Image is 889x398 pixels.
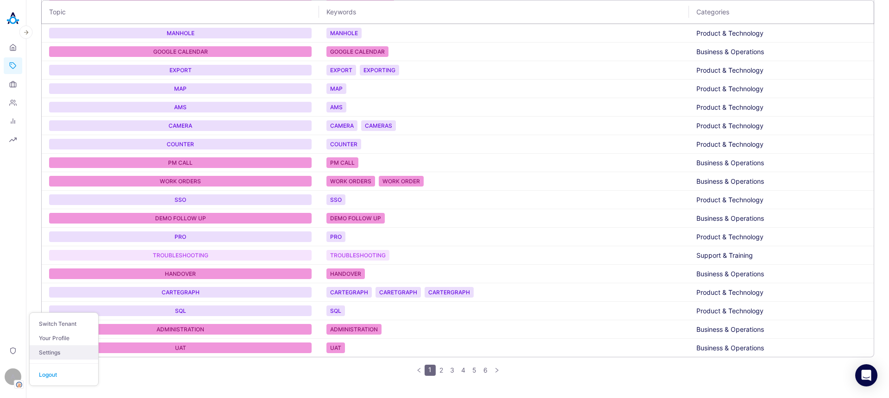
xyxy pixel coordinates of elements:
[326,120,357,131] div: CAMERA
[49,231,312,242] a: topic badge
[49,194,312,205] div: SSO
[49,46,312,57] div: GOOGLE CALENDAR
[470,365,480,375] a: 5
[49,268,312,279] div: HANDOVER
[326,28,362,38] div: MANHOLE
[49,342,312,353] a: topic badge
[49,8,295,16] span: Topic
[326,305,345,316] div: SQL
[49,305,312,316] div: SQL
[458,365,469,375] a: 4
[360,65,399,75] div: EXPORTING
[425,287,474,298] span: topic badge
[379,176,424,187] span: topic badge
[49,120,312,131] div: CAMERA
[49,213,312,224] div: DEMO FOLLOW UP
[376,287,421,298] span: topic badge
[326,194,345,205] div: SSO
[491,365,502,376] li: Next Page
[689,135,874,154] td: Product & Technology
[361,120,396,131] div: CAMERAS
[689,0,874,24] th: Categories
[326,8,671,16] span: Keywords
[326,305,345,316] span: topic badge
[49,28,312,38] div: MANHOLE
[49,65,312,75] a: topic badge
[326,194,345,205] span: topic badge
[49,305,312,316] a: topic badge
[481,365,491,375] a: 6
[425,365,436,376] li: 1
[49,268,312,279] a: topic badge
[326,342,345,353] div: UAT
[49,176,312,187] a: topic badge
[689,24,874,43] td: Product & Technology
[689,339,874,357] td: Business & Operations
[326,287,372,298] span: topic badge
[4,9,22,28] img: Akooda Logo
[458,365,469,376] li: 4
[425,287,474,298] div: CARTERGRAPH
[326,250,389,261] div: TROUBLESHOOTING
[49,231,312,242] div: PRO
[689,117,874,135] td: Product & Technology
[49,287,312,298] a: topic badge
[326,176,375,187] span: topic badge
[326,46,388,57] div: GOOGLE CALENDAR
[326,65,356,75] span: topic badge
[49,324,312,335] a: topic badge
[49,324,312,335] div: ADMINISTRATION
[326,139,361,149] div: COUNTER
[326,176,375,187] div: WORK ORDERS
[447,365,457,375] a: 3
[326,231,345,242] div: PRO
[49,157,312,168] div: PM CALL
[326,342,345,353] span: topic badge
[49,102,312,112] a: topic badge
[49,28,312,38] a: topic badge
[326,287,372,298] div: CARTEGRAPH
[689,172,874,191] td: Business & Operations
[689,283,874,302] td: Product & Technology
[326,231,345,242] span: topic badge
[30,367,98,382] button: Logout
[30,317,98,331] button: Switch Tenant
[49,342,312,353] div: UAT
[696,8,850,16] span: Categories
[361,120,396,131] span: topic badge
[5,368,21,385] div: A
[326,250,389,261] span: topic badge
[689,80,874,98] td: Product & Technology
[689,320,874,339] td: Business & Operations
[49,46,312,57] a: topic badge
[326,157,358,168] span: topic badge
[4,365,22,389] button: ATenant Logo
[326,83,346,94] span: topic badge
[49,287,312,298] div: CARTEGRAPH
[49,213,312,224] a: topic badge
[49,65,312,75] div: EXPORT
[326,65,356,75] div: EXPORT
[30,345,98,360] a: Settings
[49,102,312,112] div: AMS
[689,302,874,320] td: Product & Technology
[326,157,358,168] div: PM CALL
[319,0,689,24] th: Keywords
[326,213,385,224] span: topic badge
[49,139,312,149] a: topic badge
[436,365,446,375] a: 2
[480,365,491,376] li: 6
[326,268,365,279] div: HANDOVER
[326,46,388,57] span: topic badge
[326,324,382,335] span: topic badge
[49,157,312,168] a: topic badge
[326,120,357,131] span: topic badge
[689,43,874,61] td: Business & Operations
[49,250,312,261] a: topic badge
[49,83,312,94] a: topic badge
[425,365,436,375] a: 1
[689,246,874,265] td: Support & Training
[49,120,312,131] a: topic badge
